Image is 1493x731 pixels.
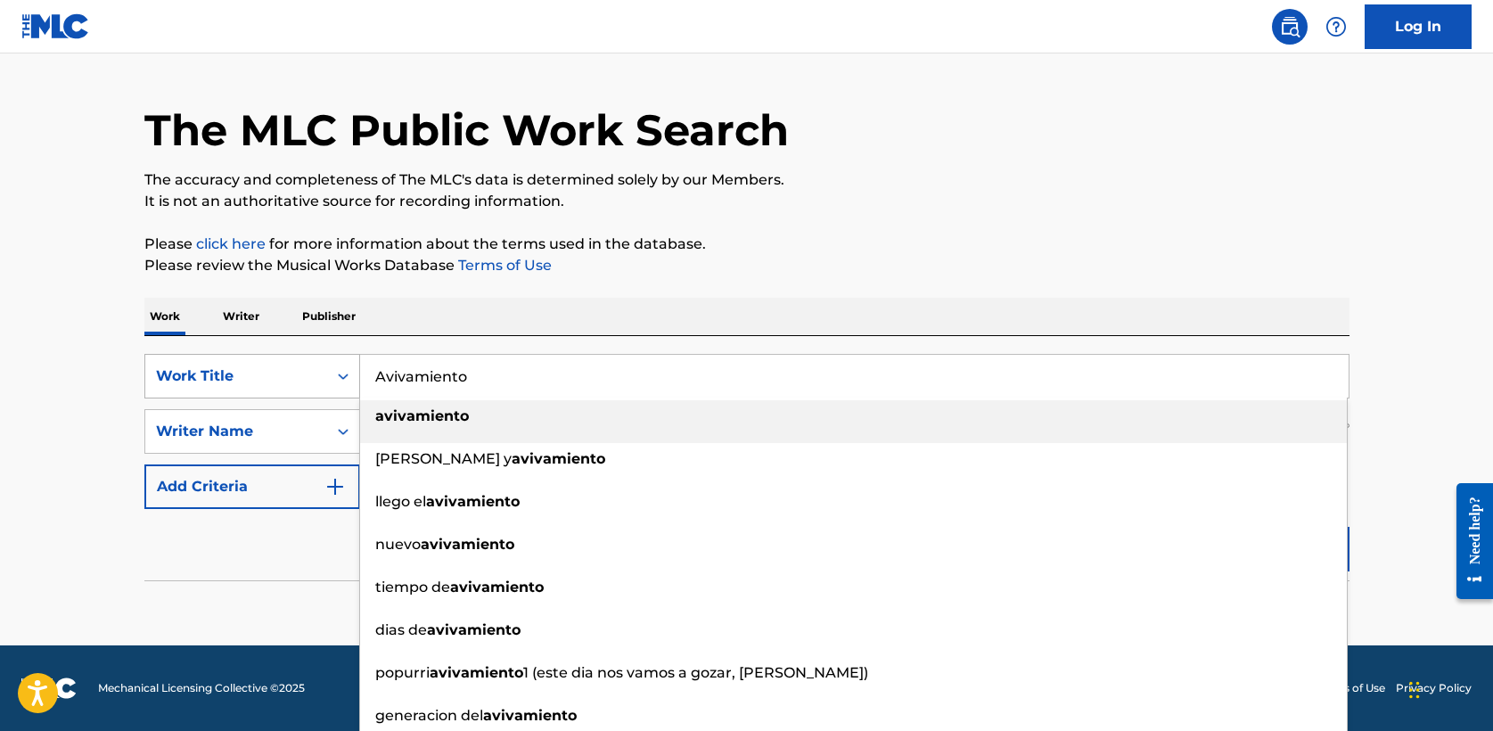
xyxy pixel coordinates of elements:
span: popurri [375,664,430,681]
a: Log In [1365,4,1472,49]
strong: avivamiento [483,707,577,724]
a: Public Search [1272,9,1308,45]
strong: avivamiento [427,621,521,638]
a: Terms of Use [455,257,552,274]
p: Please review the Musical Works Database [144,255,1349,276]
iframe: Chat Widget [1404,645,1493,731]
p: It is not an authoritative source for recording information. [144,191,1349,212]
p: Publisher [297,298,361,335]
div: Drag [1409,663,1420,717]
img: help [1325,16,1347,37]
img: MLC Logo [21,13,90,39]
img: logo [21,678,77,699]
span: Mechanical Licensing Collective © 2025 [98,680,305,696]
h1: The MLC Public Work Search [144,103,789,157]
div: Help [1318,9,1354,45]
strong: avivamiento [375,407,469,424]
strong: avivamiento [426,493,520,510]
a: Privacy Policy [1396,680,1472,696]
span: generacion del [375,707,483,724]
p: The accuracy and completeness of The MLC's data is determined solely by our Members. [144,169,1349,191]
p: Work [144,298,185,335]
img: search [1279,16,1300,37]
strong: avivamiento [512,450,605,467]
span: llego el [375,493,426,510]
strong: avivamiento [450,579,544,595]
strong: avivamiento [421,536,514,553]
img: 9d2ae6d4665cec9f34b9.svg [324,476,346,497]
div: Writer Name [156,421,316,442]
span: dias de [375,621,427,638]
strong: avivamiento [430,664,523,681]
div: Work Title [156,365,316,387]
span: nuevo [375,536,421,553]
iframe: Resource Center [1443,470,1493,613]
span: 1 (este dia nos vamos a gozar, [PERSON_NAME]) [523,664,868,681]
a: click here [196,235,266,252]
span: tiempo de [375,579,450,595]
form: Search Form [144,354,1349,580]
button: Add Criteria [144,464,360,509]
p: Writer [217,298,265,335]
p: Please for more information about the terms used in the database. [144,234,1349,255]
span: [PERSON_NAME] y [375,450,512,467]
